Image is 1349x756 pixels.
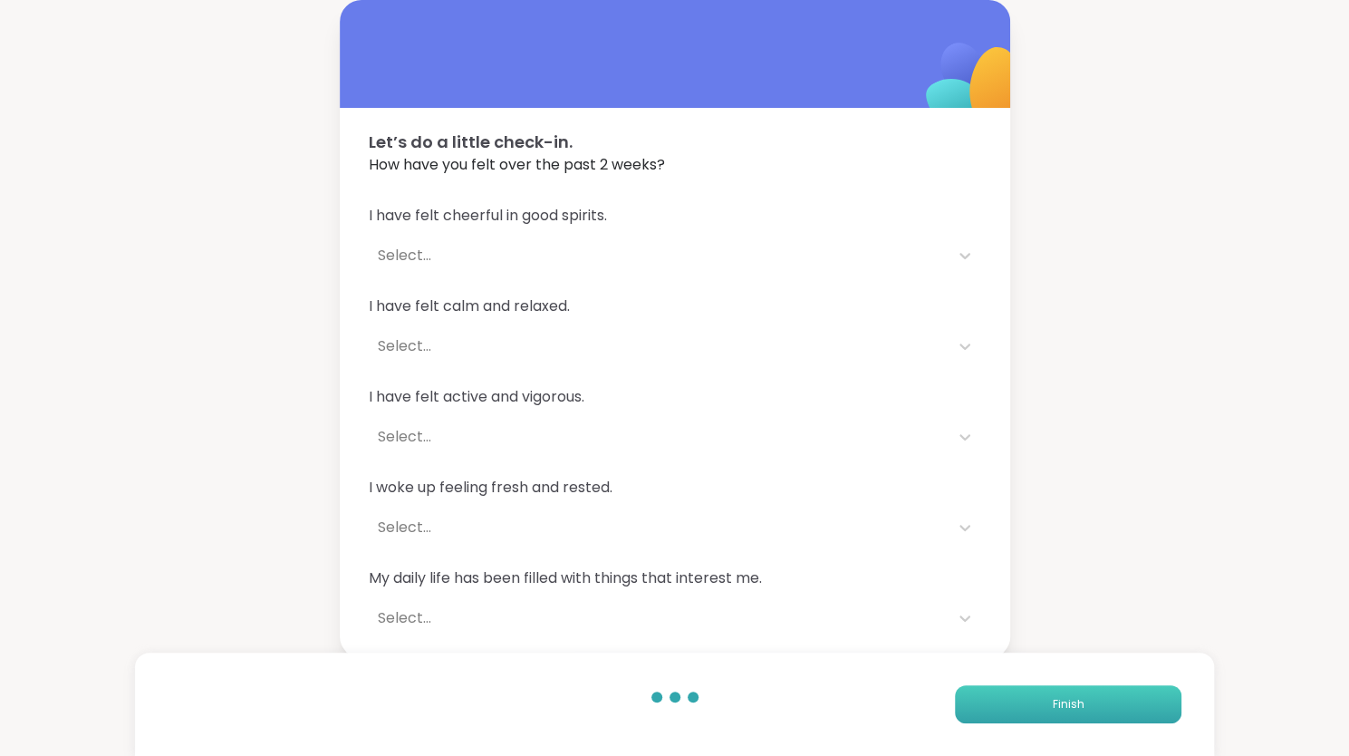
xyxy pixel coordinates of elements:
span: I have felt calm and relaxed. [369,296,981,317]
div: Select... [378,335,939,357]
span: I have felt cheerful in good spirits. [369,205,981,227]
span: Finish [1053,696,1084,712]
div: Select... [378,245,939,267]
div: Select... [378,426,939,448]
span: I woke up feeling fresh and rested. [369,477,981,499]
span: Let’s do a little check-in. [369,130,981,154]
span: I have felt active and vigorous. [369,386,981,408]
button: Finish [955,685,1181,723]
div: Select... [378,607,939,629]
span: My daily life has been filled with things that interest me. [369,567,981,589]
div: Select... [378,517,939,538]
span: How have you felt over the past 2 weeks? [369,154,981,176]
